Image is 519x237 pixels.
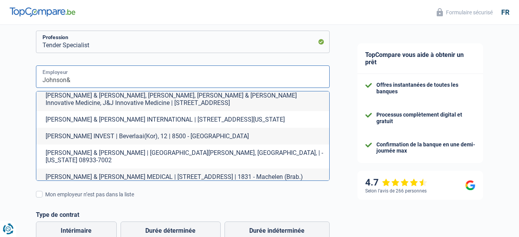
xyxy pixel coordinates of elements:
input: Cherchez votre employeur [36,65,330,88]
li: [PERSON_NAME] INVEST | Beverlaai(Kor), 12 | 8500 - [GEOGRAPHIC_DATA] [36,128,329,144]
div: Mon employeur n’est pas dans la liste [45,191,330,199]
div: Confirmation de la banque en une demi-journée max [376,141,475,155]
div: TopCompare vous aide à obtenir un prêt [357,43,483,74]
div: Processus complètement digital et gratuit [376,112,475,125]
button: Formulaire sécurisé [432,6,497,19]
div: 4.7 [365,177,427,188]
div: Offres instantanées de toutes les banques [376,82,475,95]
label: Type de contrat [36,211,330,218]
li: [PERSON_NAME] & [PERSON_NAME] INTERNATIONAL | [STREET_ADDRESS][US_STATE] [36,111,329,128]
li: [PERSON_NAME] & [PERSON_NAME] | [GEOGRAPHIC_DATA][PERSON_NAME], [GEOGRAPHIC_DATA], | - [US_STATE]... [36,144,329,168]
div: fr [501,8,509,17]
div: Selon l’avis de 266 personnes [365,188,427,194]
li: [PERSON_NAME] & [PERSON_NAME] MEDICAL | [STREET_ADDRESS] | 1831 - Machelen (Brab.) [36,168,329,185]
li: [PERSON_NAME] & [PERSON_NAME], [PERSON_NAME], [PERSON_NAME] & [PERSON_NAME] Innovative Medicine, ... [36,87,329,111]
img: TopCompare Logo [10,7,75,17]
